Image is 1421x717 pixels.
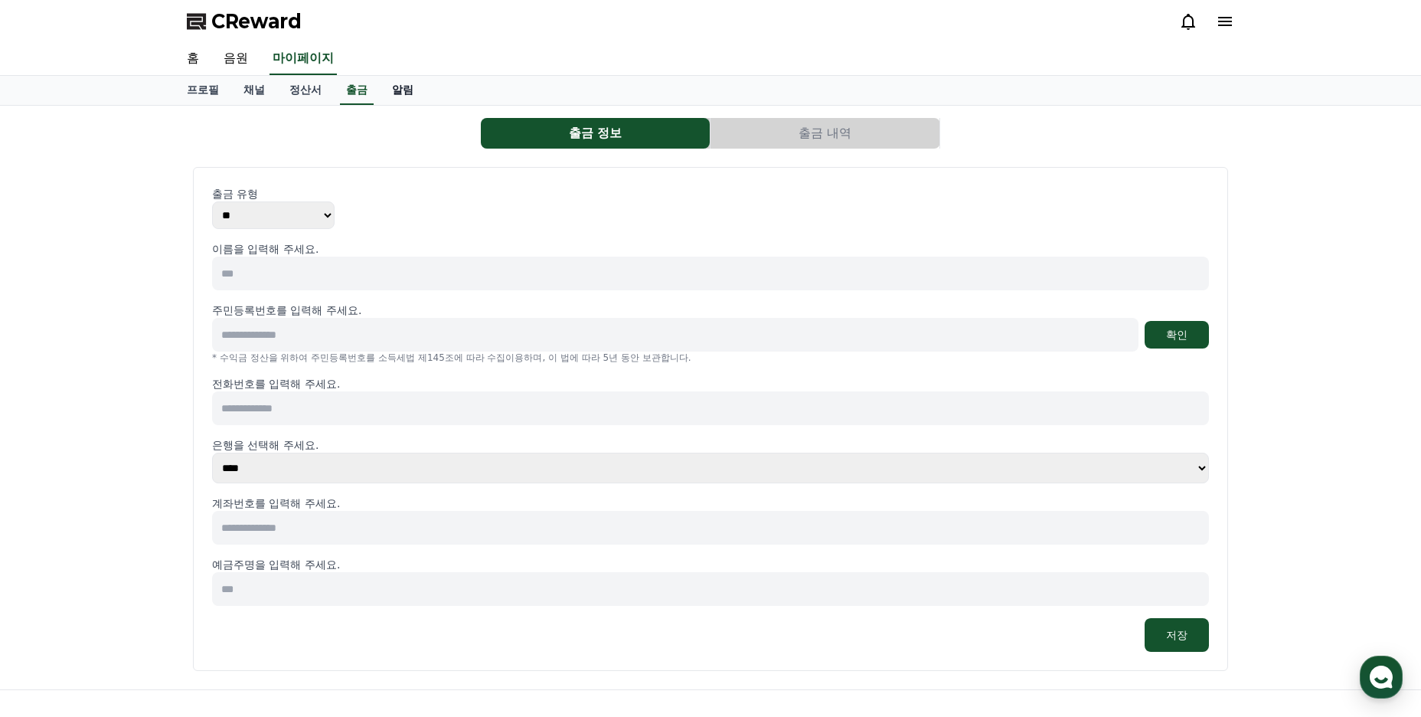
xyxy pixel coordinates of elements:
a: 채널 [231,76,277,105]
a: 마이페이지 [269,43,337,75]
a: 대화 [101,486,198,524]
button: 저장 [1145,618,1209,652]
button: 출금 내역 [710,118,939,149]
span: 설정 [237,509,255,521]
a: 프로필 [175,76,231,105]
span: 대화 [140,509,158,522]
p: 예금주명을 입력해 주세요. [212,557,1209,572]
a: 출금 정보 [481,118,710,149]
p: 전화번호를 입력해 주세요. [212,376,1209,391]
a: CReward [187,9,302,34]
p: * 수익금 정산을 위하여 주민등록번호를 소득세법 제145조에 따라 수집이용하며, 이 법에 따라 5년 동안 보관합니다. [212,352,1209,364]
p: 주민등록번호를 입력해 주세요. [212,303,361,318]
button: 확인 [1145,321,1209,349]
a: 홈 [175,43,211,75]
a: 홈 [5,486,101,524]
p: 계좌번호를 입력해 주세요. [212,496,1209,511]
p: 은행을 선택해 주세요. [212,437,1209,453]
span: 홈 [48,509,57,521]
p: 출금 유형 [212,186,1209,201]
p: 이름을 입력해 주세요. [212,241,1209,257]
button: 출금 정보 [481,118,710,149]
a: 알림 [380,76,426,105]
a: 정산서 [277,76,334,105]
a: 음원 [211,43,260,75]
a: 설정 [198,486,294,524]
a: 출금 [340,76,374,105]
span: CReward [211,9,302,34]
